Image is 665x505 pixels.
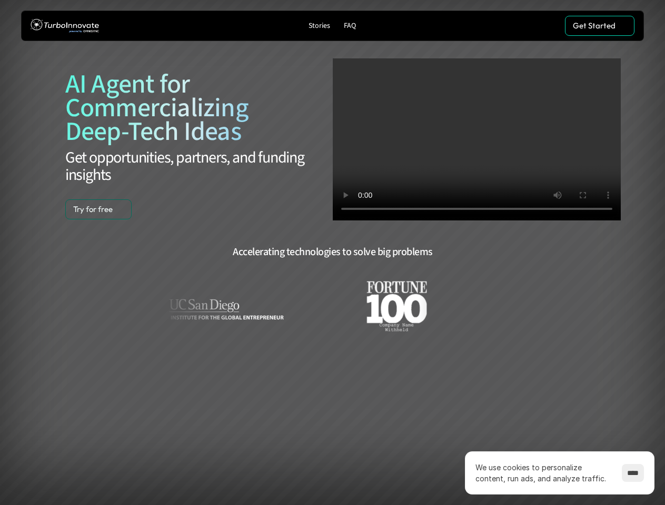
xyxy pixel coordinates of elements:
p: Stories [309,22,330,31]
p: Get Started [573,21,616,31]
p: FAQ [344,22,356,31]
p: We use cookies to personalize content, run ads, and analyze traffic. [475,462,611,484]
a: Stories [304,19,334,33]
img: TurboInnovate Logo [31,16,99,36]
a: Get Started [565,16,634,36]
a: FAQ [340,19,360,33]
